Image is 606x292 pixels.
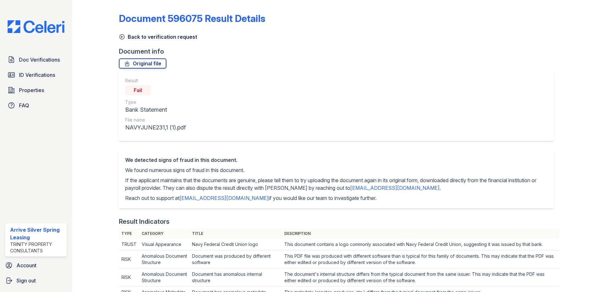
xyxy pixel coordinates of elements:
a: Document 596075 Result Details [119,13,265,24]
a: ID Verifications [5,69,67,81]
span: Account [16,262,36,269]
a: Properties [5,84,67,96]
a: Back to verification request [119,33,197,41]
th: Category [139,229,190,239]
a: [EMAIL_ADDRESS][DOMAIN_NAME] [350,185,440,191]
td: This document contains a logo commonly associated with Navy Federal Credit Union, suggesting it w... [282,239,559,250]
span: Properties [19,86,44,94]
td: Document was produced by different software [190,250,282,269]
div: Bank Statement [125,105,186,114]
th: Title [190,229,282,239]
div: File name [125,117,186,123]
td: The document's internal structure differs from the typical document from the same issuer. This ma... [282,269,559,287]
th: Type [119,229,139,239]
td: RISK [119,269,139,287]
img: CE_Logo_Blue-a8612792a0a2168367f1c8372b55b34899dd931a85d93a1a3d3e32e68fde9ad4.png [3,20,69,33]
td: Navy Federal Credit Union logo [190,239,282,250]
th: Description [282,229,559,239]
div: Type [125,99,186,105]
span: ID Verifications [19,71,55,79]
td: RISK [119,250,139,269]
p: If the applicant maintains that the documents are genuine, please tell them to try uploading the ... [125,176,548,192]
div: NAVYJUNE231,1 (1).pdf [125,123,186,132]
a: Original file [119,58,166,69]
p: We found numerous signs of fraud in this document. [125,166,548,174]
td: TRUST [119,239,139,250]
div: Fail [125,85,151,95]
div: We detected signs of fraud in this document. [125,156,548,164]
a: Sign out [3,274,69,287]
a: Doc Verifications [5,53,67,66]
a: FAQ [5,99,67,112]
div: Result [125,77,186,84]
td: Anomalous Document Structure [139,250,190,269]
a: [EMAIL_ADDRESS][DOMAIN_NAME] [179,195,269,201]
div: Document info [119,47,559,56]
td: Anomalous Document Structure [139,269,190,287]
div: Trinity Property Consultants [10,241,64,254]
td: Visual Appearance [139,239,190,250]
span: Sign out [16,277,36,284]
span: FAQ [19,102,29,109]
div: Arrive Silver Spring Leasing [10,226,64,241]
td: Document has anomalous internal structure [190,269,282,287]
span: . [440,185,441,191]
a: Account [3,259,69,272]
td: This PDF file was produced with different software than is typical for this family of documents. ... [282,250,559,269]
span: Doc Verifications [19,56,60,63]
p: Reach out to support at if you would like our team to investigate further. [125,194,548,202]
div: Result Indicators [119,217,170,226]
